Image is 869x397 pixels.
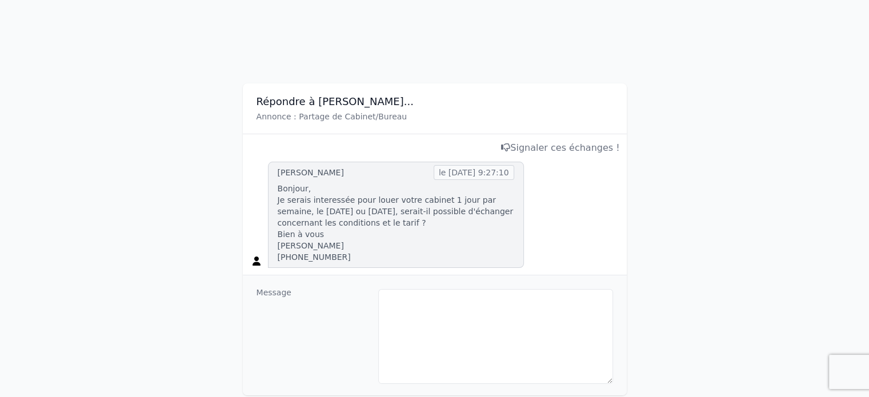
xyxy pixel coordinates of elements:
[278,167,344,178] div: [PERSON_NAME]
[257,287,369,384] dt: Message
[257,111,613,122] p: Annonce : Partage de Cabinet/Bureau
[257,95,613,109] h3: Répondre à [PERSON_NAME]...
[434,165,514,180] span: le [DATE] 9:27:10
[250,141,620,155] div: Signaler ces échanges !
[278,183,514,263] p: Bonjour, Je serais interessée pour louer votre cabinet 1 jour par semaine, le [DATE] ou [DATE], s...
